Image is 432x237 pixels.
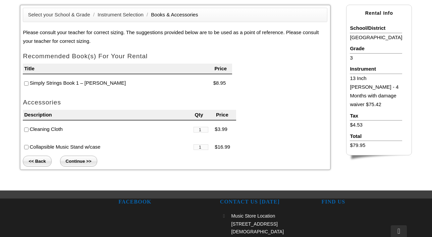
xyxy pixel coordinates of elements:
[215,121,236,138] li: $3.99
[213,74,232,92] li: $8.95
[322,199,415,206] h2: FIND US
[23,156,51,167] input: << Back
[23,64,213,74] li: Title
[28,12,90,17] a: Select your School & Grade
[23,138,193,156] li: Collapsible Music Stand w/case
[350,33,402,42] li: [GEOGRAPHIC_DATA]
[23,52,327,61] h2: Recommended Book(s) For Your Rental
[350,65,402,74] li: Instrument
[23,74,213,92] li: Simply Strings Book 1 – [PERSON_NAME]
[145,12,150,17] span: /
[60,156,97,167] input: Continue >>
[23,121,193,138] li: Cleaning Cloth
[215,110,236,121] li: Price
[350,111,402,121] li: Tax
[92,12,96,17] span: /
[350,44,402,53] li: Grade
[194,110,215,121] li: Qty
[215,138,236,156] li: $16.99
[23,28,327,46] p: Please consult your teacher for correct sizing. The suggestions provided below are to be used as ...
[98,12,144,17] a: Instrument Selection
[23,98,327,107] h2: Accessories
[151,10,198,19] li: Books & Accessories
[350,54,402,62] li: 3
[350,132,402,141] li: Total
[346,7,412,19] h2: Rental Info
[118,199,212,206] h2: FACEBOOK
[350,141,402,150] li: $79.95
[350,74,402,109] li: 13 Inch [PERSON_NAME] - 4 Months with damage waiver $75.42
[213,64,232,74] li: Price
[23,110,193,121] li: Description
[346,155,412,161] img: sidebar-footer.png
[220,199,314,206] h2: CONTACT US [DATE]
[350,121,402,129] li: $4.53
[350,24,402,33] li: School/District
